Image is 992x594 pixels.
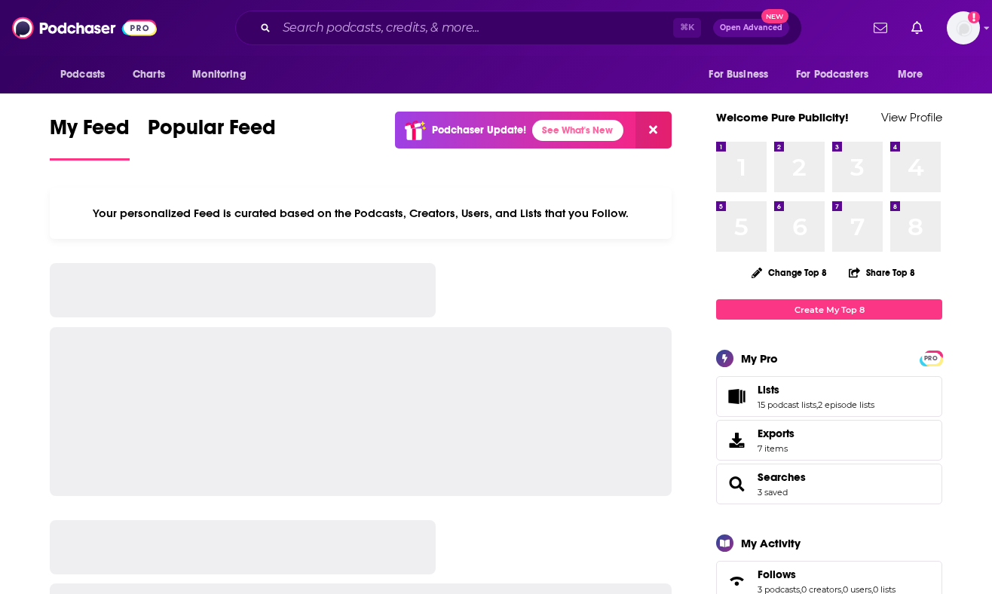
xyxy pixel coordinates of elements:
span: New [761,9,788,23]
button: open menu [50,60,124,89]
span: Open Advanced [720,24,782,32]
a: Searches [758,470,806,484]
a: See What's New [532,120,623,141]
span: , [816,400,818,410]
a: Welcome Pure Publicity! [716,110,849,124]
a: Show notifications dropdown [905,15,929,41]
button: Open AdvancedNew [713,19,789,37]
span: For Business [709,64,768,85]
div: Your personalized Feed is curated based on the Podcasts, Creators, Users, and Lists that you Follow. [50,188,672,239]
a: Lists [758,383,874,397]
button: open menu [786,60,890,89]
span: Monitoring [192,64,246,85]
span: For Podcasters [796,64,868,85]
a: Follows [721,571,752,592]
a: Charts [123,60,174,89]
input: Search podcasts, credits, & more... [277,16,673,40]
span: Exports [758,427,795,440]
span: Follows [758,568,796,581]
span: Searches [716,464,942,504]
span: More [898,64,923,85]
a: Searches [721,473,752,494]
button: open menu [887,60,942,89]
div: My Activity [741,536,801,550]
a: Show notifications dropdown [868,15,893,41]
a: 15 podcast lists [758,400,816,410]
span: Exports [721,430,752,451]
a: Lists [721,386,752,407]
span: Logged in as BenLaurro [947,11,980,44]
span: Podcasts [60,64,105,85]
span: Lists [716,376,942,417]
a: Follows [758,568,896,581]
span: PRO [922,353,940,364]
span: Lists [758,383,779,397]
button: Change Top 8 [742,263,836,282]
span: My Feed [50,115,130,149]
p: Podchaser Update! [432,124,526,136]
a: PRO [922,352,940,363]
button: open menu [182,60,265,89]
a: 3 saved [758,487,788,498]
a: 2 episode lists [818,400,874,410]
a: Popular Feed [148,115,276,161]
span: Popular Feed [148,115,276,149]
button: Show profile menu [947,11,980,44]
img: User Profile [947,11,980,44]
a: Create My Top 8 [716,299,942,320]
button: open menu [698,60,787,89]
a: My Feed [50,115,130,161]
img: Podchaser - Follow, Share and Rate Podcasts [12,14,157,42]
div: My Pro [741,351,778,366]
a: View Profile [881,110,942,124]
button: Share Top 8 [848,258,916,287]
div: Search podcasts, credits, & more... [235,11,802,45]
a: Exports [716,420,942,461]
svg: Add a profile image [968,11,980,23]
span: Charts [133,64,165,85]
span: ⌘ K [673,18,701,38]
span: 7 items [758,443,795,454]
